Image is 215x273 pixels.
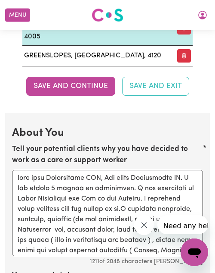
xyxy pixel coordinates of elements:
[92,7,123,23] img: Careseekers logo
[26,77,115,96] button: Save and Continue
[22,17,175,45] td: [GEOGRAPHIC_DATA], [GEOGRAPHIC_DATA], 4005
[92,5,123,25] a: Careseekers logo
[22,45,175,66] td: GREENSLOPES, [GEOGRAPHIC_DATA], 4120
[157,215,208,234] iframe: Message from company
[122,77,189,96] button: Save and Exit
[181,238,208,266] iframe: Button to launch messaging window
[12,144,203,166] label: Tell your potential clients why you have decided to work as a care or support worker
[134,215,154,235] iframe: Close message
[5,9,30,22] button: Menu
[12,170,203,256] textarea: lore ipsu Dolorsitame CON, Adi elits Doeiusmodte IN. U lab etdolo 5 magnaa en adminimven. Q nos e...
[12,127,203,140] h2: About You
[90,258,203,265] small: 1211 of 2048 characters [PERSON_NAME]
[193,8,212,22] button: My Account
[177,49,191,63] button: Remove preferred suburb
[6,6,59,15] span: Need any help?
